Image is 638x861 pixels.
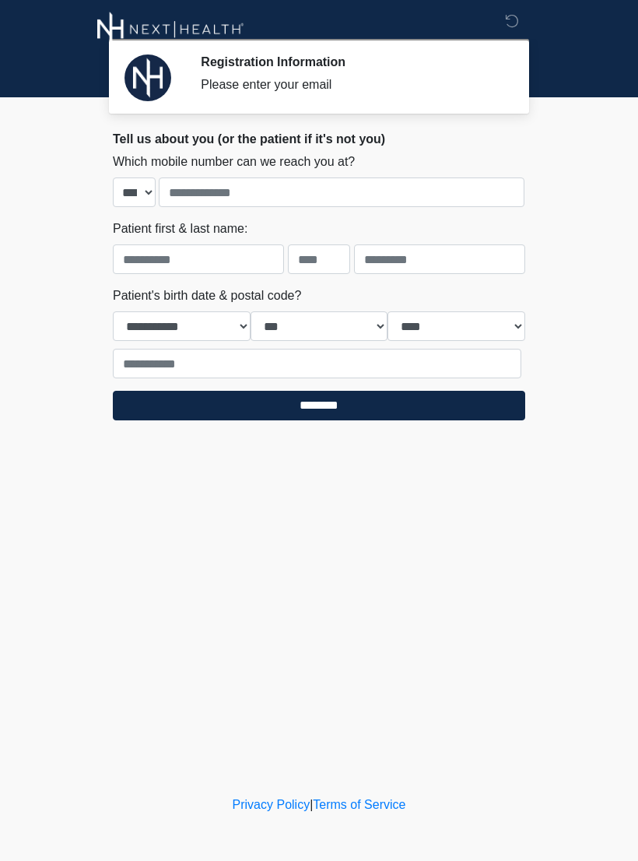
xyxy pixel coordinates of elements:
h2: Tell us about you (or the patient if it's not you) [113,132,525,146]
a: Privacy Policy [233,798,310,811]
a: Terms of Service [313,798,405,811]
label: Patient first & last name: [113,220,247,238]
label: Patient's birth date & postal code? [113,286,301,305]
img: Agent Avatar [124,54,171,101]
label: Which mobile number can we reach you at? [113,153,355,171]
h2: Registration Information [201,54,502,69]
a: | [310,798,313,811]
div: Please enter your email [201,76,502,94]
img: Next-Health Montecito Logo [97,12,244,47]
